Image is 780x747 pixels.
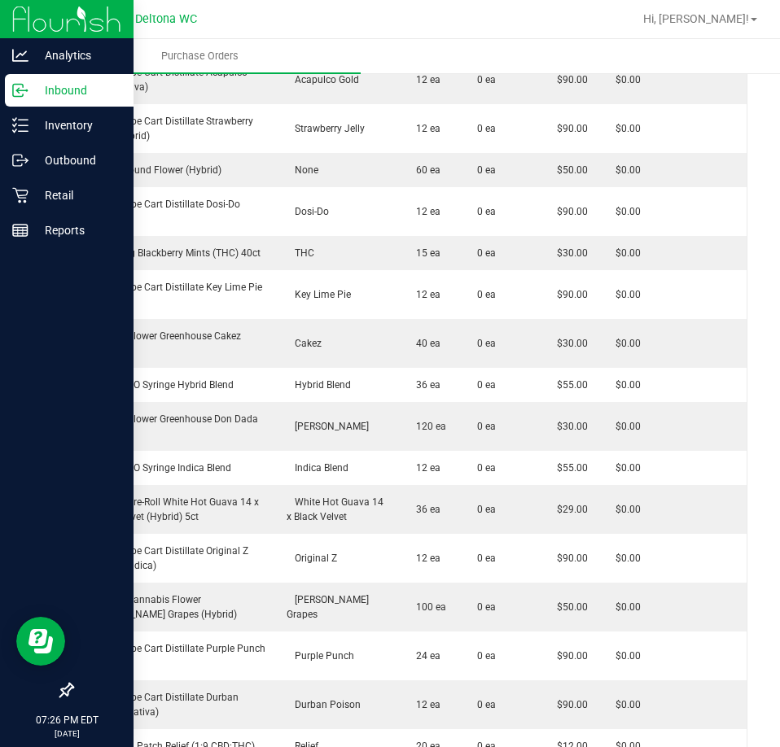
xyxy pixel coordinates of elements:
[287,379,351,391] span: Hybrid Blend
[549,123,588,134] span: $90.00
[12,82,28,98] inline-svg: Inbound
[607,338,641,349] span: $0.00
[135,12,197,26] span: Deltona WC
[477,378,496,392] span: 0 ea
[477,419,496,434] span: 0 ea
[7,727,126,740] p: [DATE]
[477,502,496,517] span: 0 ea
[408,421,446,432] span: 120 ea
[607,553,641,564] span: $0.00
[549,601,588,613] span: $50.00
[477,600,496,614] span: 0 ea
[477,551,496,566] span: 0 ea
[83,280,267,309] div: FT 1g Vape Cart Distillate Key Lime Pie (Hybrid)
[28,151,126,170] p: Outbound
[139,49,261,63] span: Purchase Orders
[643,12,749,25] span: Hi, [PERSON_NAME]!
[549,553,588,564] span: $90.00
[287,496,383,522] span: White Hot Guava 14 x Black Velvet
[287,206,329,217] span: Dosi-Do
[83,641,267,671] div: FT 1g Vape Cart Distillate Purple Punch (Indica)
[287,421,369,432] span: [PERSON_NAME]
[607,601,641,613] span: $0.00
[39,39,361,73] a: Purchase Orders
[287,462,348,474] span: Indica Blend
[28,116,126,135] p: Inventory
[607,123,641,134] span: $0.00
[83,163,267,177] div: FT 7g Ground Flower (Hybrid)
[549,504,588,515] span: $29.00
[607,247,641,259] span: $0.00
[408,289,440,300] span: 12 ea
[607,504,641,515] span: $0.00
[83,65,267,94] div: FT 1g Vape Cart Distillate Acapulco Gold (Sativa)
[83,329,267,358] div: FD 3.5g Flower Greenhouse Cakez (Hybrid)
[549,462,588,474] span: $55.00
[408,338,440,349] span: 40 ea
[607,379,641,391] span: $0.00
[477,287,496,302] span: 0 ea
[287,74,359,85] span: Acapulco Gold
[28,186,126,205] p: Retail
[477,72,496,87] span: 0 ea
[549,289,588,300] span: $90.00
[83,592,267,622] div: FT 3.5g Cannabis Flower [PERSON_NAME] Grapes (Hybrid)
[287,289,351,300] span: Key Lime Pie
[477,336,496,351] span: 0 ea
[607,462,641,474] span: $0.00
[83,544,267,573] div: FT 1g Vape Cart Distillate Original Z (Hybrid-Indica)
[12,47,28,63] inline-svg: Analytics
[477,246,496,260] span: 0 ea
[16,617,65,666] iframe: Resource center
[83,114,267,143] div: FT 1g Vape Cart Distillate Strawberry Jelly (Hybrid)
[83,378,267,392] div: SW 1g FSO Syringe Hybrid Blend
[549,650,588,662] span: $90.00
[287,338,322,349] span: Cakez
[549,247,588,259] span: $30.00
[607,289,641,300] span: $0.00
[408,74,440,85] span: 12 ea
[408,379,440,391] span: 36 ea
[477,461,496,475] span: 0 ea
[408,699,440,710] span: 12 ea
[83,690,267,719] div: FT 1g Vape Cart Distillate Durban Poison (Sativa)
[549,206,588,217] span: $90.00
[12,152,28,168] inline-svg: Outbound
[607,164,641,176] span: $0.00
[549,421,588,432] span: $30.00
[83,461,267,475] div: SW 1g FSO Syringe Indica Blend
[477,204,496,219] span: 0 ea
[408,123,440,134] span: 12 ea
[607,421,641,432] span: $0.00
[477,163,496,177] span: 0 ea
[607,74,641,85] span: $0.00
[477,121,496,136] span: 0 ea
[477,649,496,663] span: 0 ea
[7,713,126,727] p: 07:26 PM EDT
[83,495,267,524] div: FT 0.5g Pre-Roll White Hot Guava 14 x Black Velvet (Hybrid) 5ct
[287,164,318,176] span: None
[549,164,588,176] span: $50.00
[408,650,440,662] span: 24 ea
[12,187,28,203] inline-svg: Retail
[287,553,337,564] span: Original Z
[549,699,588,710] span: $90.00
[607,650,641,662] span: $0.00
[408,247,440,259] span: 15 ea
[287,650,354,662] span: Purple Punch
[408,504,440,515] span: 36 ea
[28,46,126,65] p: Analytics
[12,222,28,238] inline-svg: Reports
[477,697,496,712] span: 0 ea
[28,221,126,240] p: Reports
[287,247,314,259] span: THC
[408,164,440,176] span: 60 ea
[287,594,369,620] span: [PERSON_NAME] Grapes
[408,553,440,564] span: 12 ea
[287,699,361,710] span: Durban Poison
[607,699,641,710] span: $0.00
[83,246,267,260] div: HT 2.5mg Blackberry Mints (THC) 40ct
[408,601,446,613] span: 100 ea
[12,117,28,133] inline-svg: Inventory
[549,338,588,349] span: $30.00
